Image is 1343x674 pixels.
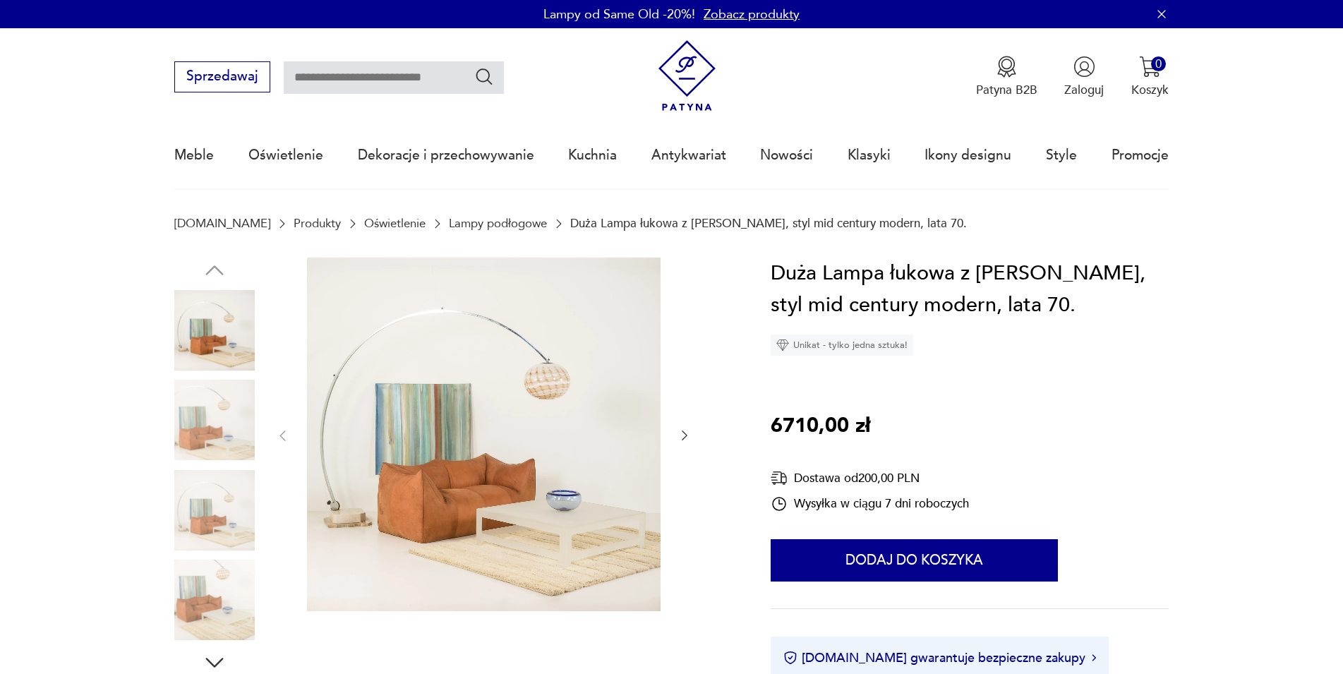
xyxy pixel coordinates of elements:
img: Ikona dostawy [771,469,788,487]
a: Klasyki [848,123,891,188]
p: Zaloguj [1064,82,1104,98]
div: Wysyłka w ciągu 7 dni roboczych [771,495,969,512]
a: Ikona medaluPatyna B2B [976,56,1037,98]
img: Zdjęcie produktu Duża Lampa łukowa z kloszem Murano, styl mid century modern, lata 70. [174,470,255,550]
img: Ikona koszyka [1139,56,1161,78]
a: Kuchnia [568,123,617,188]
img: Zdjęcie produktu Duża Lampa łukowa z kloszem Murano, styl mid century modern, lata 70. [307,258,661,611]
a: Style [1046,123,1077,188]
img: Ikona certyfikatu [783,651,797,665]
a: Meble [174,123,214,188]
button: Patyna B2B [976,56,1037,98]
img: Patyna - sklep z meblami i dekoracjami vintage [651,40,723,112]
a: Lampy podłogowe [449,217,547,230]
p: Duża Lampa łukowa z [PERSON_NAME], styl mid century modern, lata 70. [570,217,967,230]
button: Zaloguj [1064,56,1104,98]
img: Zdjęcie produktu Duża Lampa łukowa z kloszem Murano, styl mid century modern, lata 70. [174,560,255,640]
button: [DOMAIN_NAME] gwarantuje bezpieczne zakupy [783,649,1096,667]
button: Sprzedawaj [174,61,270,92]
button: Szukaj [474,66,495,87]
img: Zdjęcie produktu Duża Lampa łukowa z kloszem Murano, styl mid century modern, lata 70. [174,290,255,371]
img: Ikona diamentu [776,339,789,351]
h1: Duża Lampa łukowa z [PERSON_NAME], styl mid century modern, lata 70. [771,258,1168,322]
button: 0Koszyk [1131,56,1169,98]
a: Oświetlenie [248,123,323,188]
p: Koszyk [1131,82,1169,98]
a: Zobacz produkty [704,6,800,23]
img: Ikonka użytkownika [1073,56,1095,78]
a: Antykwariat [651,123,726,188]
a: Promocje [1112,123,1169,188]
button: Dodaj do koszyka [771,539,1058,582]
p: 6710,00 zł [771,410,870,443]
div: 0 [1151,56,1166,71]
a: Produkty [294,217,341,230]
a: Nowości [760,123,813,188]
a: Sprzedawaj [174,72,270,83]
a: Dekoracje i przechowywanie [358,123,534,188]
img: Zdjęcie produktu Duża Lampa łukowa z kloszem Murano, styl mid century modern, lata 70. [174,380,255,460]
p: Patyna B2B [976,82,1037,98]
div: Dostawa od 200,00 PLN [771,469,969,487]
div: Unikat - tylko jedna sztuka! [771,335,913,356]
img: Ikona strzałki w prawo [1092,654,1096,661]
a: Oświetlenie [364,217,426,230]
p: Lampy od Same Old -20%! [543,6,695,23]
a: Ikony designu [925,123,1011,188]
a: [DOMAIN_NAME] [174,217,270,230]
img: Ikona medalu [996,56,1018,78]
